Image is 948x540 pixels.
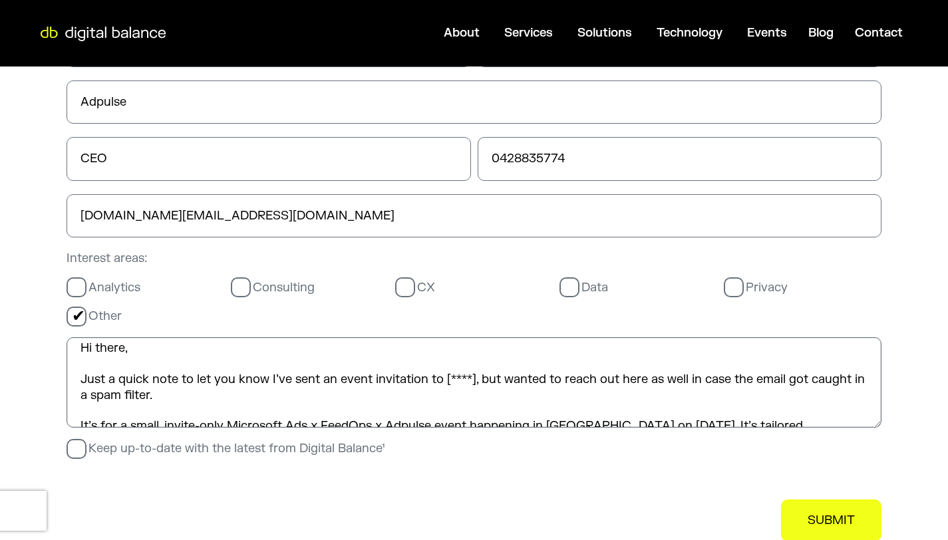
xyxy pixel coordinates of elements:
[67,194,881,237] input: Email*
[67,470,615,485] span: * Required field. By submitting this form, you agree to be contacted by Digital Balance and Domo.
[67,80,881,124] input: Company *
[67,441,385,456] label: Keep up-to-date with the latest from Digital Balance¹
[724,280,788,295] label: Privacy
[444,25,480,41] a: About
[855,25,903,41] a: Contact
[33,27,173,41] img: Digital Balance logo
[808,513,855,528] span: SUBMIT
[67,137,471,180] input: Title
[174,20,913,46] nav: Menu
[67,280,140,295] label: Analytics
[747,25,787,41] a: Events
[559,280,608,295] label: Data
[395,280,435,295] label: CX
[657,25,722,41] a: Technology
[808,25,834,41] a: Blog
[478,137,882,180] input: Phone
[67,251,148,266] span: Interest areas:
[67,309,122,324] label: Other
[174,20,913,46] div: Menu Toggle
[231,280,315,295] label: Consulting
[577,25,632,41] a: Solutions
[504,25,553,41] a: Services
